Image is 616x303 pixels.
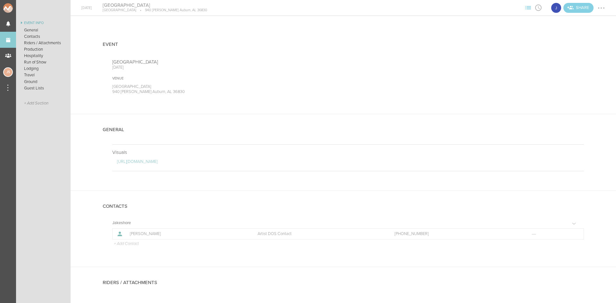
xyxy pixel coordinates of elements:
a: [PHONE_NUMBER] [395,231,518,236]
h4: Event [103,42,118,47]
p: [DATE] [112,65,334,70]
span: View Itinerary [533,5,543,9]
span: View Sections [523,5,533,9]
a: General [16,27,71,33]
p: 940 [PERSON_NAME] Auburn, AL 36830 [136,8,207,13]
p: + Add Contact [113,241,139,247]
div: Venue [112,76,334,81]
a: Hospitality [16,53,71,59]
p: [GEOGRAPHIC_DATA] [112,59,334,65]
a: Ground [16,79,71,85]
a: Production [16,46,71,53]
h5: Jakeshore [112,221,131,225]
img: NOMAD [3,3,39,13]
div: Jakeshore [551,2,562,13]
div: Share [563,3,594,13]
a: Contacts [16,33,71,40]
a: Lodging [16,65,71,72]
a: Riders / Attachments [16,40,71,46]
a: Travel [16,72,71,78]
div: J [551,2,562,13]
a: Invite teams to the Event [563,3,594,13]
p: 940 [PERSON_NAME] Auburn, AL 36830 [112,89,334,94]
h4: General [103,127,124,132]
h4: [GEOGRAPHIC_DATA] [103,2,207,8]
h4: Contacts [103,204,127,209]
span: + Add Section [24,101,48,106]
a: Guest Lists [16,85,71,91]
p: Visuals [112,149,584,155]
div: Jessica Smith [3,67,13,77]
a: Run of Show [16,59,71,65]
p: [GEOGRAPHIC_DATA] [103,8,136,13]
p: [PERSON_NAME] [130,231,244,237]
p: [GEOGRAPHIC_DATA] [112,84,334,89]
h4: Riders / Attachments [103,280,157,285]
a: Event Info [16,19,71,27]
a: [URL][DOMAIN_NAME] [117,159,158,164]
p: Artist DOS Contact [258,231,381,236]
